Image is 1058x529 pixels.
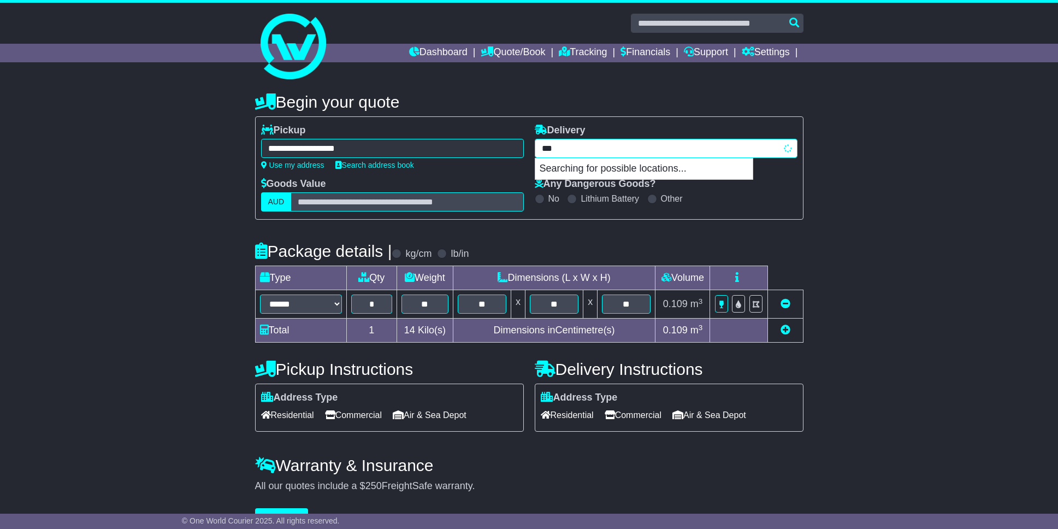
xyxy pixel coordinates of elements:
label: Address Type [261,392,338,404]
span: Commercial [605,407,661,424]
h4: Delivery Instructions [535,360,803,378]
span: m [690,325,703,336]
span: 14 [404,325,415,336]
td: x [511,290,525,319]
label: AUD [261,192,292,211]
span: Residential [261,407,314,424]
td: x [583,290,598,319]
td: Qty [346,266,397,290]
a: Use my address [261,161,324,169]
a: Dashboard [409,44,468,62]
td: Volume [655,266,710,290]
td: Kilo(s) [397,319,453,343]
span: 0.109 [663,325,688,336]
td: Type [255,266,346,290]
td: 1 [346,319,397,343]
sup: 3 [699,297,703,305]
a: Tracking [559,44,607,62]
span: Air & Sea Depot [672,407,746,424]
label: Delivery [535,125,586,137]
a: Remove this item [781,298,790,309]
span: m [690,298,703,309]
span: 250 [365,480,382,491]
button: Get Quotes [255,508,309,527]
td: Weight [397,266,453,290]
label: Other [661,193,683,204]
label: kg/cm [405,248,432,260]
a: Quote/Book [481,44,545,62]
span: Air & Sea Depot [393,407,466,424]
label: Any Dangerous Goods? [535,178,656,190]
td: Dimensions in Centimetre(s) [453,319,655,343]
h4: Begin your quote [255,93,803,111]
label: No [548,193,559,204]
h4: Package details | [255,242,392,260]
label: Address Type [541,392,618,404]
label: Lithium Battery [581,193,639,204]
div: All our quotes include a $ FreightSafe warranty. [255,480,803,492]
label: Pickup [261,125,306,137]
a: Support [684,44,728,62]
a: Search address book [335,161,414,169]
td: Total [255,319,346,343]
sup: 3 [699,324,703,332]
span: Residential [541,407,594,424]
span: © One World Courier 2025. All rights reserved. [182,516,340,525]
span: 0.109 [663,298,688,309]
p: Searching for possible locations... [535,158,753,179]
h4: Pickup Instructions [255,360,524,378]
a: Add new item [781,325,790,336]
h4: Warranty & Insurance [255,456,803,474]
label: Goods Value [261,178,326,190]
a: Settings [742,44,790,62]
td: Dimensions (L x W x H) [453,266,655,290]
span: Commercial [325,407,382,424]
a: Financials [620,44,670,62]
label: lb/in [451,248,469,260]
